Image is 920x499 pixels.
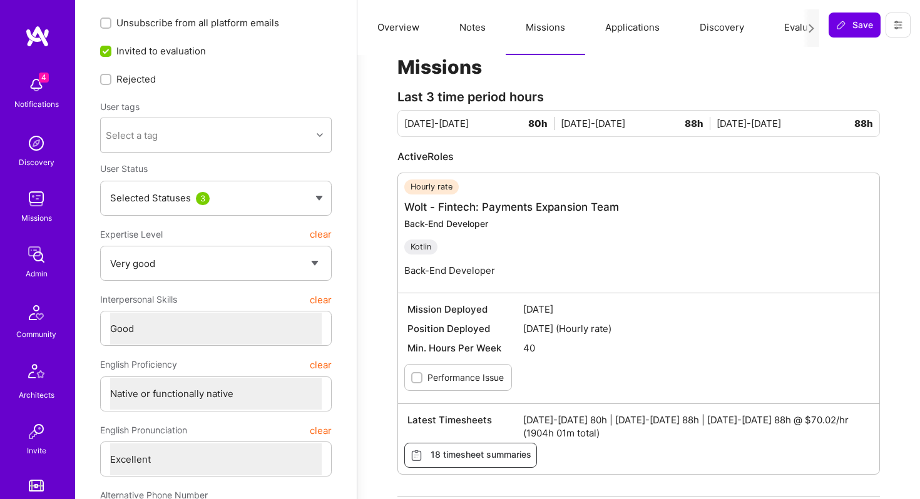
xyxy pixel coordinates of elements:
span: Selected Statuses [110,192,191,204]
div: [DATE]-[DATE] [717,117,873,130]
h1: Missions [397,56,880,78]
div: 3 [196,192,210,205]
img: Architects [21,358,51,388]
img: Community [21,298,51,328]
span: 80h [528,117,555,130]
span: Rejected [116,73,156,86]
span: [DATE]-[DATE] 80h | [DATE]-[DATE] 88h | [DATE]-[DATE] 88h @ $70.02/hr (1904h 01m total) [523,413,870,440]
span: Min. Hours Per Week [407,341,523,355]
img: teamwork [24,186,49,211]
img: tokens [29,480,44,491]
button: clear [310,419,332,441]
label: Performance Issue [427,371,504,384]
div: Architects [19,388,54,401]
div: Kotlin [404,239,437,255]
div: Admin [26,267,48,280]
div: Notifications [14,98,59,111]
button: Save [829,13,881,38]
span: Invited to evaluation [116,44,206,58]
span: 18 timesheet summaries [410,448,531,462]
span: Mission Deployed [407,303,523,316]
button: 18 timesheet summaries [404,443,537,468]
p: Back-End Developer [404,264,619,277]
button: clear [310,353,332,376]
a: Wolt - Fintech: Payments Expansion Team [404,201,619,213]
span: English Proficiency [100,353,177,376]
span: Latest Timesheets [407,413,523,440]
div: Last 3 time period hours [397,91,880,104]
span: English Pronunciation [100,419,187,441]
i: icon Next [807,24,816,33]
button: clear [310,288,332,311]
i: icon Chevron [317,132,323,138]
span: 40 [523,341,870,355]
label: User tags [100,101,140,113]
button: clear [310,223,332,246]
div: Invite [27,444,46,457]
div: Active Roles [397,149,880,163]
span: [DATE] (Hourly rate) [523,322,870,335]
img: logo [25,25,50,48]
span: Unsubscribe from all platform emails [116,16,279,29]
span: User Status [100,163,148,174]
i: icon Timesheets [410,449,423,462]
div: Select a tag [106,129,158,142]
span: 88h [854,117,873,130]
span: Position Deployed [407,322,523,335]
img: admin teamwork [24,242,49,267]
span: Interpersonal Skills [100,288,177,311]
span: [DATE] [523,303,870,316]
div: Community [16,328,56,341]
img: caret [315,196,323,201]
img: bell [24,73,49,98]
span: 4 [39,73,49,83]
img: Invite [24,419,49,444]
span: 88h [685,117,710,130]
span: Save [836,19,873,31]
div: Discovery [19,156,54,169]
img: discovery [24,131,49,156]
span: Expertise Level [100,223,163,246]
div: Missions [21,211,52,224]
div: Hourly rate [404,179,459,194]
div: [DATE]-[DATE] [404,117,561,130]
div: [DATE]-[DATE] [561,117,717,130]
div: Back-End Developer [404,218,619,229]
